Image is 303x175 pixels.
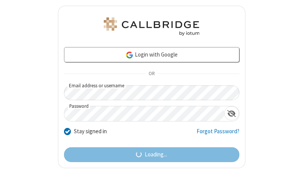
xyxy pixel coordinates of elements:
button: Loading... [64,147,239,162]
div: Show password [224,106,239,120]
input: Password [64,106,224,121]
a: Login with Google [64,47,239,62]
span: Loading... [145,150,167,159]
iframe: Chat [284,155,297,170]
label: Stay signed in [74,127,107,136]
input: Email address or username [64,85,239,100]
img: Astra [102,17,201,36]
a: Forgot Password? [197,127,239,142]
img: google-icon.png [125,51,134,59]
span: OR [145,69,158,79]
